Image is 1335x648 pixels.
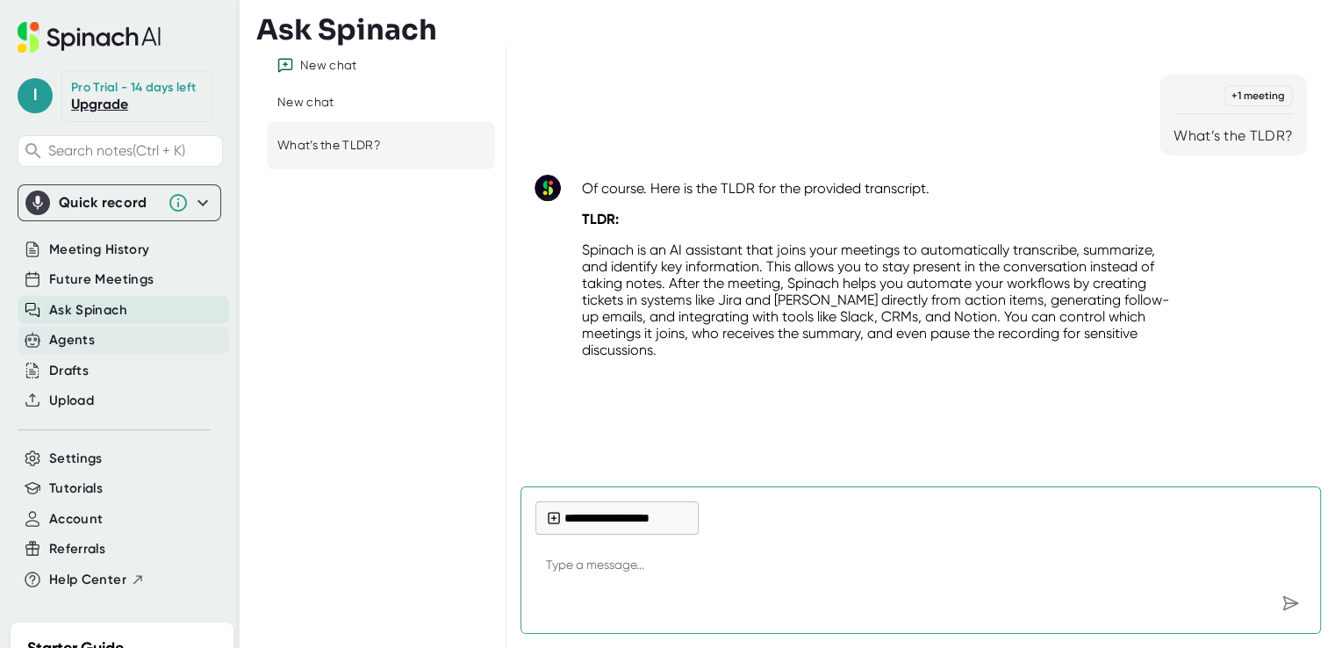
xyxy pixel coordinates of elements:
button: Agents [49,330,95,350]
button: Ask Spinach [49,300,127,320]
div: Pro Trial - 14 days left [71,80,196,96]
button: Future Meetings [49,270,154,290]
button: Meeting History [49,240,149,260]
span: Search notes (Ctrl + K) [48,142,218,159]
div: What’s the TLDR? [1174,127,1293,145]
button: Referrals [49,539,105,559]
button: Tutorials [49,479,103,499]
div: Send message [1274,587,1306,619]
div: + 1 meeting [1224,85,1293,106]
strong: TLDR: [582,211,619,227]
button: Settings [49,449,103,469]
div: Quick record [59,194,159,212]
p: Spinach is an AI assistant that joins your meetings to automatically transcribe, summarize, and i... [582,241,1174,358]
button: Account [49,509,103,529]
div: What’s the TLDR? [277,137,380,155]
div: Quick record [25,185,213,220]
div: New chat [277,94,334,112]
span: l [18,78,53,113]
a: Upgrade [71,96,128,112]
button: Drafts [49,361,89,381]
button: Help Center [49,570,145,590]
p: Of course. Here is the TLDR for the provided transcript. [582,180,1174,197]
h3: Ask Spinach [256,13,437,47]
button: Upload [49,391,94,411]
span: Help Center [49,570,126,590]
div: New chat [300,58,356,74]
